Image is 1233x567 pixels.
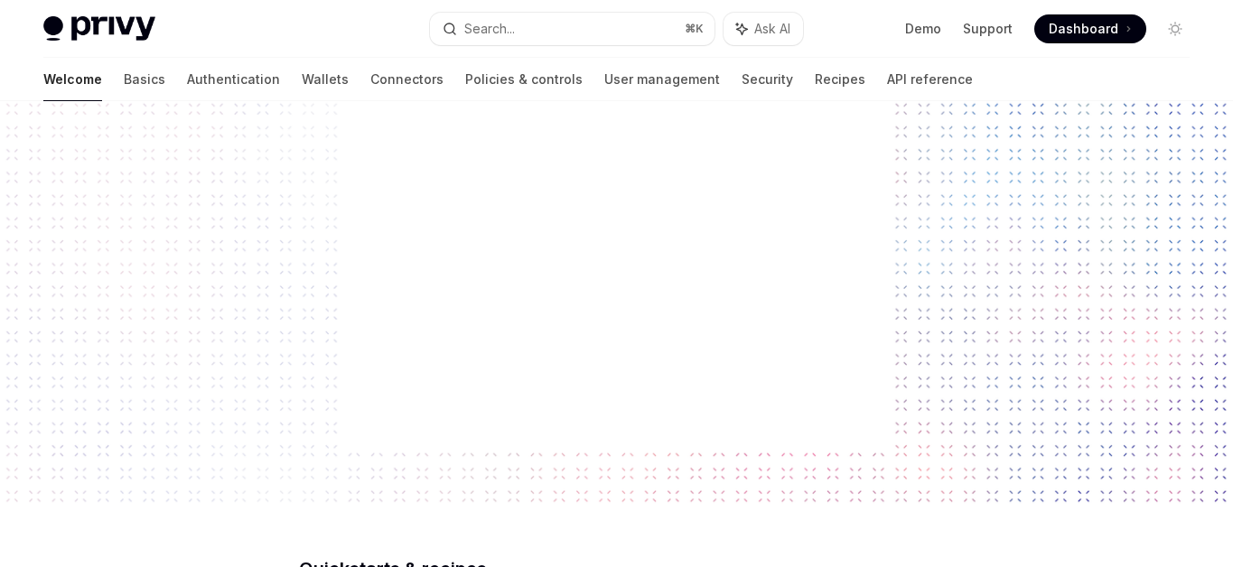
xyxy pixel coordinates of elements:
[815,58,865,101] a: Recipes
[604,58,720,101] a: User management
[963,20,1013,38] a: Support
[887,58,973,101] a: API reference
[464,18,515,40] div: Search...
[905,20,941,38] a: Demo
[1034,14,1146,43] a: Dashboard
[124,58,165,101] a: Basics
[1161,14,1190,43] button: Toggle dark mode
[370,58,444,101] a: Connectors
[346,90,888,451] img: blank image
[302,58,349,101] a: Wallets
[43,16,155,42] img: light logo
[754,20,790,38] span: Ask AI
[1049,20,1118,38] span: Dashboard
[187,58,280,101] a: Authentication
[43,58,102,101] a: Welcome
[465,58,583,101] a: Policies & controls
[430,13,714,45] button: Search...⌘K
[724,13,803,45] button: Ask AI
[685,22,704,36] span: ⌘ K
[742,58,793,101] a: Security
